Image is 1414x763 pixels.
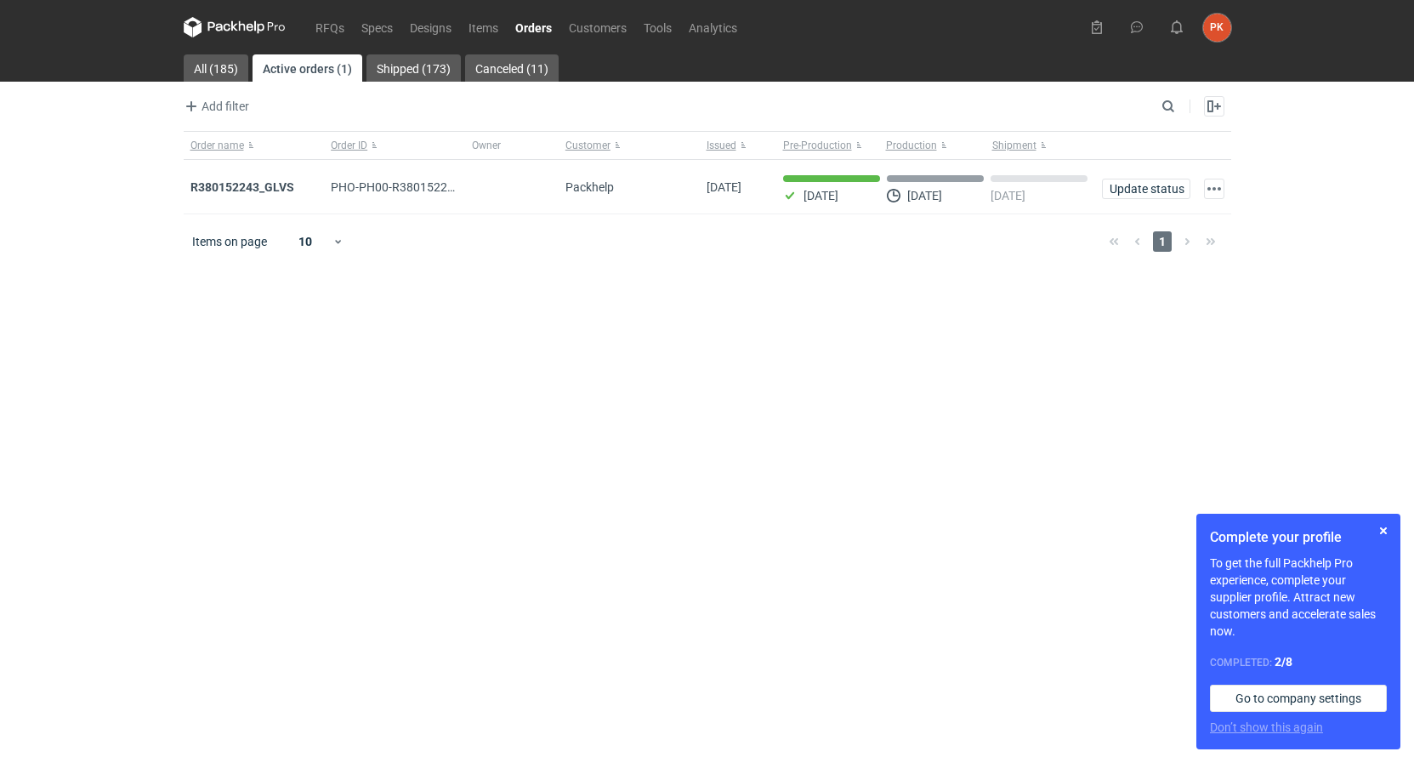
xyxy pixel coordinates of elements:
[401,17,460,37] a: Designs
[1210,719,1323,736] button: Don’t show this again
[1204,179,1224,199] button: Actions
[1153,231,1172,252] span: 1
[886,139,937,152] span: Production
[1275,655,1292,669] strong: 2 / 8
[184,54,248,82] a: All (185)
[707,139,736,152] span: Issued
[991,189,1025,202] p: [DATE]
[1210,685,1387,712] a: Go to company settings
[331,139,367,152] span: Order ID
[680,17,746,37] a: Analytics
[184,132,325,159] button: Order name
[1102,179,1190,199] button: Update status
[307,17,353,37] a: RFQs
[1373,521,1394,541] button: Skip for now
[192,233,267,250] span: Items on page
[565,139,610,152] span: Customer
[1210,653,1387,671] div: Completed:
[804,189,838,202] p: [DATE]
[331,180,495,194] span: PHO-PH00-R380152243_GLVS
[278,230,333,253] div: 10
[507,17,560,37] a: Orders
[776,132,883,159] button: Pre-Production
[989,132,1095,159] button: Shipment
[883,132,989,159] button: Production
[907,189,942,202] p: [DATE]
[184,17,286,37] svg: Packhelp Pro
[472,139,501,152] span: Owner
[1210,555,1387,640] p: To get the full Packhelp Pro experience, complete your supplier profile. Attract new customers an...
[253,54,362,82] a: Active orders (1)
[180,96,250,117] button: Add filter
[353,17,401,37] a: Specs
[1210,527,1387,548] h1: Complete your profile
[635,17,680,37] a: Tools
[565,180,614,194] span: Packhelp
[560,17,635,37] a: Customers
[992,139,1036,152] span: Shipment
[366,54,461,82] a: Shipped (173)
[190,139,244,152] span: Order name
[181,96,249,117] span: Add filter
[324,132,465,159] button: Order ID
[700,132,776,159] button: Issued
[1203,14,1231,42] button: PK
[465,54,559,82] a: Canceled (11)
[707,180,741,194] span: 03/09/2025
[559,132,700,159] button: Customer
[460,17,507,37] a: Items
[1110,183,1183,195] span: Update status
[1203,14,1231,42] div: Paulina Kempara
[783,139,852,152] span: Pre-Production
[1158,96,1212,117] input: Search
[190,180,294,194] a: R380152243_GLVS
